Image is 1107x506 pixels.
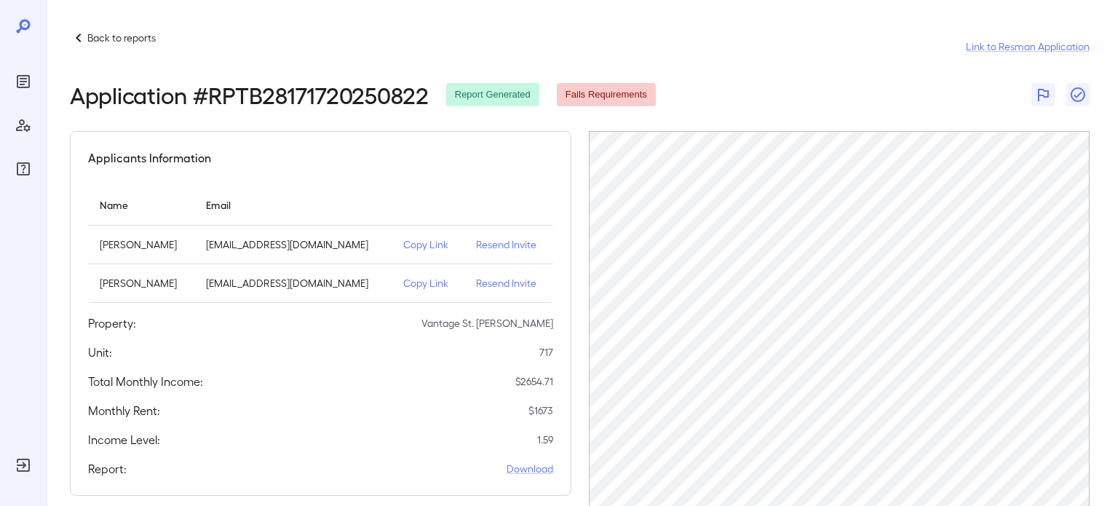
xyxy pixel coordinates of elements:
[206,237,379,252] p: [EMAIL_ADDRESS][DOMAIN_NAME]
[557,88,656,102] span: Fails Requirements
[206,276,379,290] p: [EMAIL_ADDRESS][DOMAIN_NAME]
[70,82,429,108] h2: Application # RPTB28171720250822
[528,403,553,418] p: $ 1673
[100,276,183,290] p: [PERSON_NAME]
[446,88,539,102] span: Report Generated
[421,316,553,331] p: Vantage St. [PERSON_NAME]
[88,315,136,332] h5: Property:
[403,276,453,290] p: Copy Link
[476,276,541,290] p: Resend Invite
[966,39,1090,54] a: Link to Resman Application
[88,460,127,478] h5: Report:
[12,114,35,137] div: Manage Users
[194,184,391,226] th: Email
[1066,83,1090,106] button: Close Report
[87,31,156,45] p: Back to reports
[476,237,541,252] p: Resend Invite
[88,402,160,419] h5: Monthly Rent:
[12,157,35,181] div: FAQ
[403,237,453,252] p: Copy Link
[507,462,553,476] a: Download
[12,454,35,477] div: Log Out
[1031,83,1055,106] button: Flag Report
[88,431,160,448] h5: Income Level:
[515,374,553,389] p: $ 2654.71
[539,345,553,360] p: 717
[88,149,211,167] h5: Applicants Information
[100,237,183,252] p: [PERSON_NAME]
[88,373,203,390] h5: Total Monthly Income:
[12,70,35,93] div: Reports
[88,184,194,226] th: Name
[537,432,553,447] p: 1.59
[88,344,112,361] h5: Unit:
[88,184,553,303] table: simple table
